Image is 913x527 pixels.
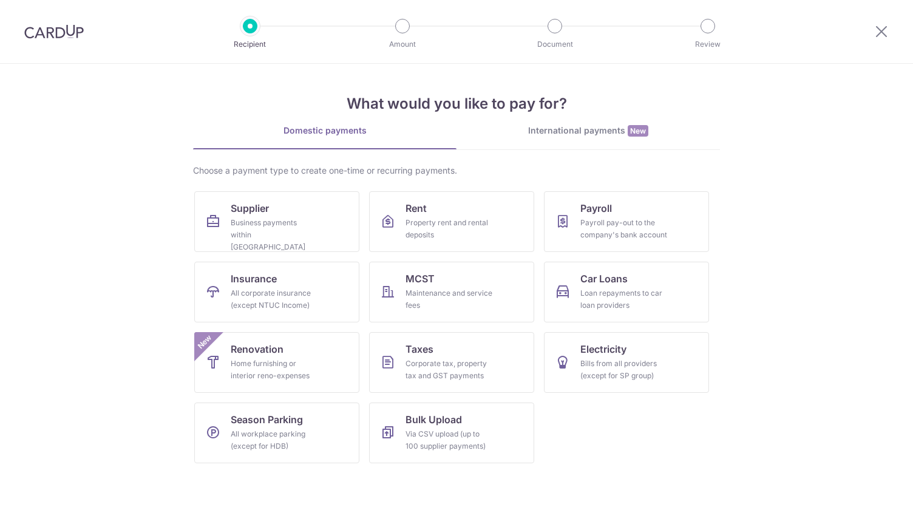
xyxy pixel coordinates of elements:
[231,358,318,382] div: Home furnishing or interior reno-expenses
[580,342,626,356] span: Electricity
[193,93,720,115] h4: What would you like to pay for?
[369,262,534,322] a: MCSTMaintenance and service fees
[194,332,359,393] a: RenovationHome furnishing or interior reno-expensesNew
[544,332,709,393] a: ElectricityBills from all providers (except for SP group)
[406,201,427,216] span: Rent
[195,332,215,352] span: New
[663,38,753,50] p: Review
[510,38,600,50] p: Document
[231,428,318,452] div: All workplace parking (except for HDB)
[406,287,493,311] div: Maintenance and service fees
[406,428,493,452] div: Via CSV upload (up to 100 supplier payments)
[580,217,668,241] div: Payroll pay-out to the company's bank account
[580,201,612,216] span: Payroll
[406,412,462,427] span: Bulk Upload
[231,271,277,286] span: Insurance
[628,125,648,137] span: New
[406,342,433,356] span: Taxes
[231,412,303,427] span: Season Parking
[231,342,283,356] span: Renovation
[580,358,668,382] div: Bills from all providers (except for SP group)
[456,124,720,137] div: International payments
[194,403,359,463] a: Season ParkingAll workplace parking (except for HDB)
[24,24,84,39] img: CardUp
[369,191,534,252] a: RentProperty rent and rental deposits
[231,201,269,216] span: Supplier
[544,191,709,252] a: PayrollPayroll pay-out to the company's bank account
[835,491,901,521] iframe: Opens a widget where you can find more information
[369,403,534,463] a: Bulk UploadVia CSV upload (up to 100 supplier payments)
[580,287,668,311] div: Loan repayments to car loan providers
[231,287,318,311] div: All corporate insurance (except NTUC Income)
[231,217,318,253] div: Business payments within [GEOGRAPHIC_DATA]
[580,271,628,286] span: Car Loans
[193,165,720,177] div: Choose a payment type to create one-time or recurring payments.
[194,191,359,252] a: SupplierBusiness payments within [GEOGRAPHIC_DATA]
[358,38,447,50] p: Amount
[194,262,359,322] a: InsuranceAll corporate insurance (except NTUC Income)
[406,217,493,241] div: Property rent and rental deposits
[406,271,435,286] span: MCST
[544,262,709,322] a: Car LoansLoan repayments to car loan providers
[193,124,456,137] div: Domestic payments
[406,358,493,382] div: Corporate tax, property tax and GST payments
[369,332,534,393] a: TaxesCorporate tax, property tax and GST payments
[205,38,295,50] p: Recipient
